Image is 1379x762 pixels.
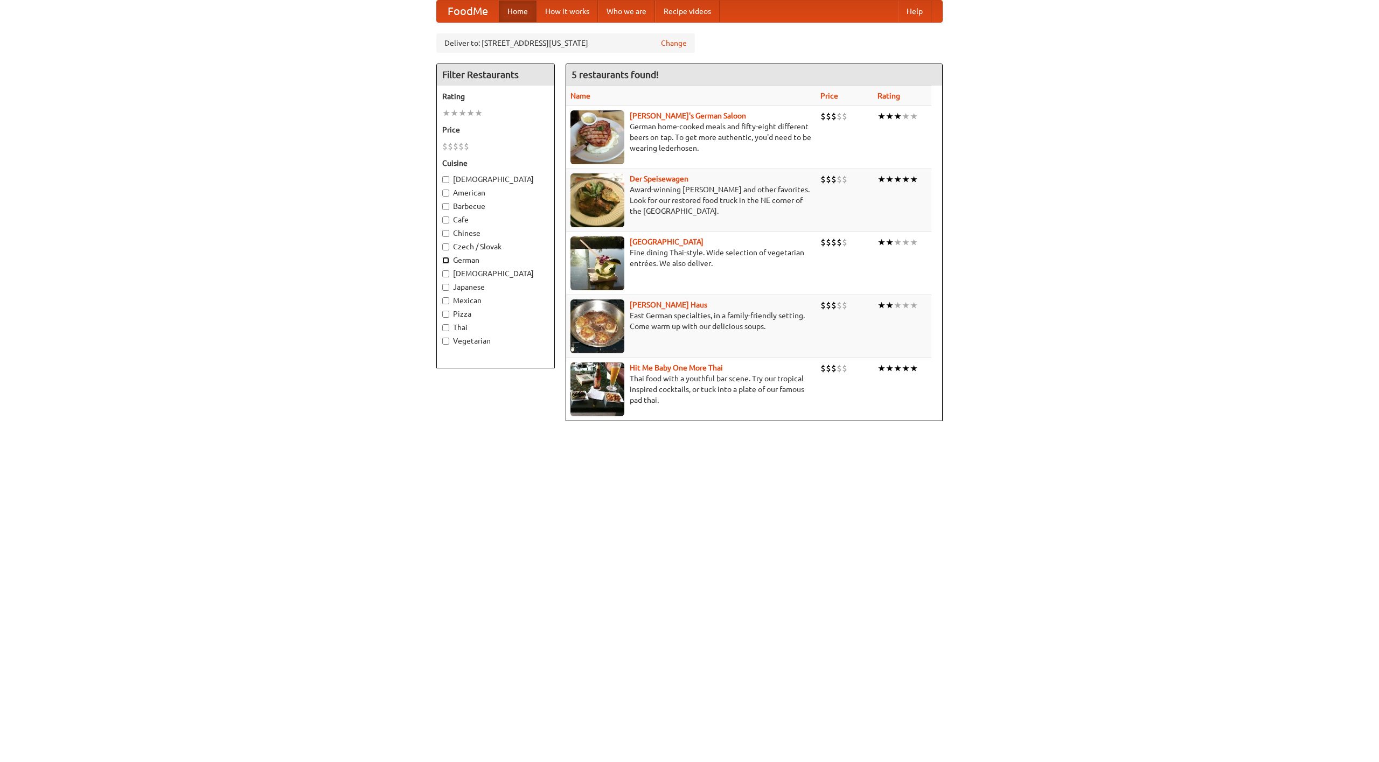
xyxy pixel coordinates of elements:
li: $ [842,299,847,311]
label: Cafe [442,214,549,225]
li: ★ [894,236,902,248]
input: Cafe [442,216,449,223]
h5: Rating [442,91,549,102]
li: $ [831,299,837,311]
input: Vegetarian [442,338,449,345]
label: Thai [442,322,549,333]
a: [PERSON_NAME]'s German Saloon [630,111,746,120]
li: $ [831,236,837,248]
label: Japanese [442,282,549,292]
li: ★ [886,299,894,311]
li: ★ [442,107,450,119]
li: $ [820,236,826,248]
li: $ [837,110,842,122]
li: ★ [877,173,886,185]
li: ★ [894,110,902,122]
label: Barbecue [442,201,549,212]
label: Chinese [442,228,549,239]
li: ★ [910,236,918,248]
a: Hit Me Baby One More Thai [630,363,723,372]
label: Pizza [442,309,549,319]
li: $ [826,299,831,311]
li: $ [831,362,837,374]
li: ★ [894,173,902,185]
label: Vegetarian [442,335,549,346]
label: German [442,255,549,265]
li: ★ [886,110,894,122]
li: $ [442,141,448,152]
li: $ [831,110,837,122]
a: [PERSON_NAME] Haus [630,300,707,309]
li: $ [842,236,847,248]
input: Czech / Slovak [442,243,449,250]
p: Thai food with a youthful bar scene. Try our tropical inspired cocktails, or tuck into a plate of... [570,373,812,406]
label: [DEMOGRAPHIC_DATA] [442,268,549,279]
li: ★ [902,236,910,248]
h4: Filter Restaurants [437,64,554,86]
img: esthers.jpg [570,110,624,164]
li: $ [820,362,826,374]
input: [DEMOGRAPHIC_DATA] [442,270,449,277]
li: $ [820,110,826,122]
p: Award-winning [PERSON_NAME] and other favorites. Look for our restored food truck in the NE corne... [570,184,812,216]
li: $ [453,141,458,152]
input: American [442,190,449,197]
p: Fine dining Thai-style. Wide selection of vegetarian entrées. We also deliver. [570,247,812,269]
li: ★ [877,299,886,311]
li: ★ [886,173,894,185]
li: $ [820,173,826,185]
li: ★ [902,362,910,374]
a: Who we are [598,1,655,22]
img: kohlhaus.jpg [570,299,624,353]
li: $ [826,236,831,248]
a: FoodMe [437,1,499,22]
a: Price [820,92,838,100]
li: ★ [910,299,918,311]
p: German home-cooked meals and fifty-eight different beers on tap. To get more authentic, you'd nee... [570,121,812,153]
li: ★ [475,107,483,119]
li: ★ [910,362,918,374]
li: ★ [894,362,902,374]
li: $ [464,141,469,152]
li: $ [837,173,842,185]
li: ★ [910,173,918,185]
a: [GEOGRAPHIC_DATA] [630,237,704,246]
input: Mexican [442,297,449,304]
input: [DEMOGRAPHIC_DATA] [442,176,449,183]
div: Deliver to: [STREET_ADDRESS][US_STATE] [436,33,695,53]
input: Barbecue [442,203,449,210]
a: How it works [537,1,598,22]
ng-pluralize: 5 restaurants found! [572,69,659,80]
a: Help [898,1,931,22]
li: ★ [894,299,902,311]
li: $ [842,173,847,185]
li: ★ [910,110,918,122]
li: ★ [466,107,475,119]
li: $ [837,236,842,248]
input: German [442,257,449,264]
label: Mexican [442,295,549,306]
li: $ [842,362,847,374]
li: $ [842,110,847,122]
h5: Cuisine [442,158,549,169]
input: Pizza [442,311,449,318]
li: ★ [902,173,910,185]
li: ★ [877,236,886,248]
label: American [442,187,549,198]
li: ★ [886,236,894,248]
h5: Price [442,124,549,135]
a: Rating [877,92,900,100]
label: [DEMOGRAPHIC_DATA] [442,174,549,185]
li: ★ [458,107,466,119]
li: $ [820,299,826,311]
li: $ [837,362,842,374]
input: Chinese [442,230,449,237]
label: Czech / Slovak [442,241,549,252]
a: Name [570,92,590,100]
a: Home [499,1,537,22]
a: Change [661,38,687,48]
a: Recipe videos [655,1,720,22]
